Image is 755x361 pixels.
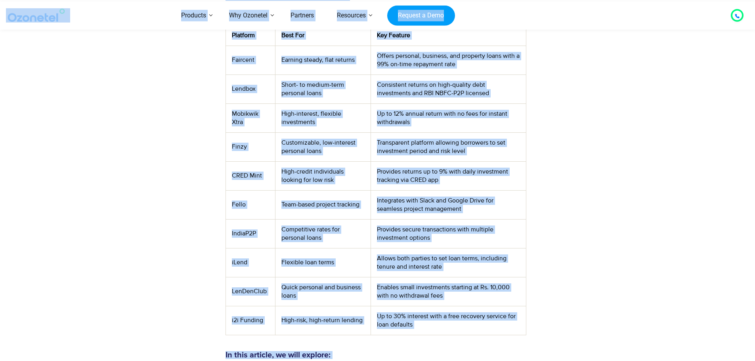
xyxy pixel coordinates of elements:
td: Up to 12% annual return with no fees for instant withdrawals [371,103,526,132]
td: Quick personal and business loans [275,277,371,306]
td: Transparent platform allowing borrowers to set investment period and risk level [371,132,526,161]
td: High-interest, flexible investments [275,103,371,132]
td: Earning steady, flat returns [275,46,371,74]
a: Request a Demo [387,5,455,26]
td: Lendbox [226,74,275,103]
td: Up to 30% interest with a free recovery service for loan defaults [371,306,526,335]
a: Partners [279,2,325,30]
td: Fello [226,190,275,219]
td: LenDenClub [226,277,275,306]
td: CRED Mint [226,161,275,190]
td: Flexible loan terms [275,248,371,277]
td: Consistent returns on high-quality debt investments and RBI NBFC-P2P licensed [371,74,526,103]
a: Why Ozonetel [218,2,279,30]
td: Integrates with Slack and Google Drive for seamless project management [371,190,526,219]
td: Allows both parties to set loan terms, including tenure and interest rate [371,248,526,277]
td: Short- to medium-term personal loans [275,74,371,103]
td: Mobikwik Xtra [226,103,275,132]
th: Key Feature [371,25,526,46]
td: Provides secure transactions with multiple investment options [371,219,526,248]
h5: In this article, we will explore: [226,351,526,359]
td: Faircent [226,46,275,74]
td: Competitive rates for personal loans [275,219,371,248]
td: Offers personal, business, and property loans with a 99% on-time repayment rate [371,46,526,74]
td: Team-based project tracking [275,190,371,219]
td: High-risk, high-return lending [275,306,371,335]
td: iLend [226,248,275,277]
th: Platform [226,25,275,46]
td: Finzy [226,132,275,161]
td: i2i Funding [226,306,275,335]
td: IndiaP2P [226,219,275,248]
td: High-credit individuals looking for low risk [275,161,371,190]
a: Resources [325,2,377,30]
td: Enables small investments starting at Rs. 10,000 with no withdrawal fees [371,277,526,306]
a: Products [170,2,218,30]
td: Provides returns up to 9% with daily investment tracking via CRED app [371,161,526,190]
td: Customizable, low-interest personal loans [275,132,371,161]
th: Best For [275,25,371,46]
